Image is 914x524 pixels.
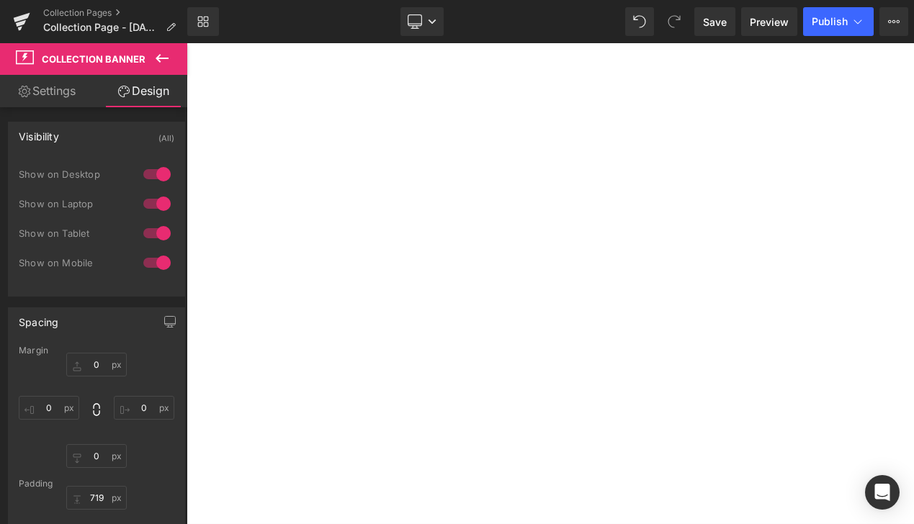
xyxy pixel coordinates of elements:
[19,258,127,268] div: Show on Mobile
[66,444,127,468] input: 0
[660,7,689,36] button: Redo
[812,16,848,27] span: Publish
[750,14,789,30] span: Preview
[19,396,79,420] input: 0
[879,7,908,36] button: More
[19,169,127,179] div: Show on Desktop
[43,22,160,33] span: Collection Page - [DATE] 12:30:27
[97,75,190,107] a: Design
[741,7,797,36] a: Preview
[19,199,127,209] div: Show on Laptop
[19,122,59,143] div: Visibility
[42,53,145,65] span: Collection Banner
[43,7,187,19] a: Collection Pages
[19,479,174,489] div: Padding
[66,353,127,376] input: 0
[158,122,174,146] div: (All)
[803,7,874,36] button: Publish
[19,308,58,328] div: Spacing
[114,396,174,420] input: 0
[19,345,174,356] div: Margin
[625,7,654,36] button: Undo
[66,486,127,510] input: 0
[187,7,219,36] a: New Library
[865,475,900,510] div: Open Intercom Messenger
[19,228,127,238] div: Show on Tablet
[703,14,727,30] span: Save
